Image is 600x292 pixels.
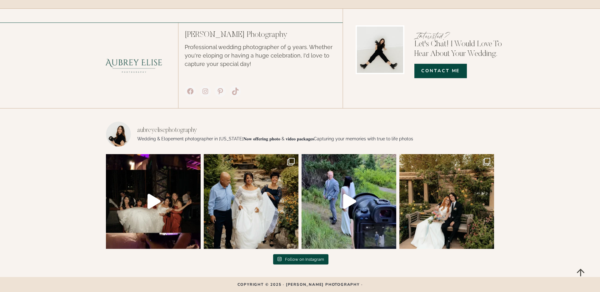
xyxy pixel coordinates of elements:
[137,136,413,142] p: Wedding & Elopement photographer in [US_STATE] 𝐍𝐨𝐰 𝐨𝐟𝐟𝐞𝐫𝐢𝐧𝐠 𝐩𝐡𝐨𝐭𝐨 & 𝐯𝐢𝐝𝐞𝐨 𝐩𝐚𝐜𝐤𝐚𝐠𝐞𝐬 Capturing your...
[421,68,460,74] span: COntact Me
[273,254,328,265] a: Instagram Follow on Instagram
[285,257,324,262] span: Follow on Instagram
[137,126,197,135] h3: aubreyelisephotography
[414,30,512,42] p: Interested?
[287,158,295,165] svg: Clone
[106,154,201,249] img: This was such a fun dance hour 😍 #utahweddingphotographer #weddingphotographer #weddingdancefloor
[302,154,396,249] a: Play
[414,40,512,59] p: Let's Chat! I would love to hear about your wedding.
[147,194,161,209] svg: Play
[399,154,494,249] img: Hailey and Hunters wedding at Red Butte Gardens! What a gorgeous day Shot by my team member @sing...
[570,262,591,283] a: Scroll to top
[106,122,494,147] a: aubreyelisephotographyWedding & Elopement photographer in [US_STATE]𝐍𝐨𝐰 𝐨𝐟𝐟𝐞𝐫𝐢𝐧𝐠 𝐩𝐡𝐨𝐭𝐨 & 𝐯𝐢𝐝𝐞𝐨 𝐩𝐚...
[399,154,494,249] a: Clone
[302,154,396,249] img: How I handle first looks!! I always give a people different options and see what they want to do ...
[204,154,298,249] img: Salomé & Jedediah’s intimate Airbnb wedding! Such a gorgeous day with their family Shot by team m...
[343,194,356,209] svg: Play
[277,257,282,261] svg: Instagram
[204,154,298,249] a: Clone
[106,154,201,249] a: Play
[185,43,340,68] p: Professional wedding photographer of 9 years. Whether you're eloping or having a huge celebration...
[483,158,490,165] svg: Clone
[106,283,494,286] p: Copyright © 2025 · [PERSON_NAME] Photography ·
[414,64,467,78] a: COntact Me
[185,29,340,41] p: [PERSON_NAME] Photography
